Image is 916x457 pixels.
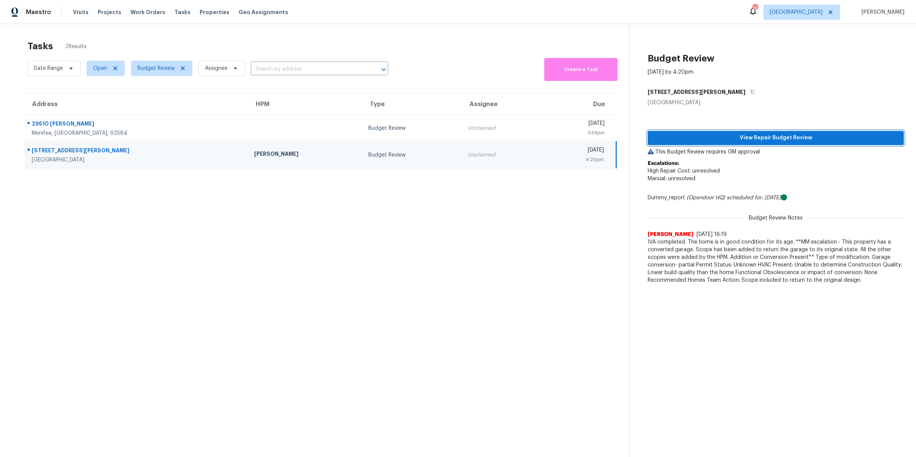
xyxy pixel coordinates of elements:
span: View Repair Budget Review [654,133,898,143]
button: Create a Task [544,58,618,81]
b: Escalations: [648,161,679,166]
span: 2 Results [65,43,87,50]
div: [PERSON_NAME] [254,150,356,160]
span: [GEOGRAPHIC_DATA] [770,8,822,16]
th: Address [24,94,248,115]
span: [PERSON_NAME] [648,231,693,238]
span: Visits [73,8,89,16]
span: High Repair Cost: unresolved [648,168,720,174]
h5: [STREET_ADDRESS][PERSON_NAME] [648,88,745,96]
div: [DATE] [548,119,604,129]
span: Budget Review [137,65,175,72]
i: scheduled for: [DATE] [727,195,781,200]
span: [DATE] 16:19 [697,232,727,237]
div: [GEOGRAPHIC_DATA] [32,156,242,164]
span: Geo Assignments [239,8,288,16]
p: This Budget Review requires GM approval [648,148,904,156]
span: Assignee [205,65,227,72]
h2: Budget Review [648,55,714,62]
div: Unclaimed [468,124,536,132]
i: (Opendoor HQ) [687,195,725,200]
span: Maestro [26,8,51,16]
div: [DATE] [548,146,604,156]
th: Assignee [462,94,542,115]
span: Date Range [34,65,63,72]
div: [STREET_ADDRESS][PERSON_NAME] [32,147,242,156]
div: Unclaimed [468,151,536,159]
span: Projects [98,8,121,16]
th: Type [362,94,462,115]
div: Dummy_report [648,194,904,202]
div: Budget Review [368,124,456,132]
input: Search by address [251,63,367,75]
span: Work Orders [131,8,165,16]
div: 3:59pm [548,129,604,137]
button: View Repair Budget Review [648,131,904,145]
div: [GEOGRAPHIC_DATA] [648,99,904,107]
span: Budget Review Notes [744,214,807,222]
span: Create a Task [548,65,614,74]
span: Open [93,65,107,72]
span: IVA completed. The home is in good condition for its age. **MM escalation - This property has a c... [648,238,904,284]
span: Tasks [174,10,190,15]
div: 11 [752,5,758,12]
div: 29510 [PERSON_NAME] [32,120,242,129]
div: 4:20pm [548,156,604,163]
div: [DATE] by 4:20pm [648,68,693,76]
button: Open [378,64,389,75]
button: Copy Address [745,85,756,99]
div: Budget Review [368,151,456,159]
span: Manual: unresolved [648,176,695,181]
span: Properties [200,8,229,16]
th: HPM [248,94,362,115]
th: Due [542,94,616,115]
div: Menifee, [GEOGRAPHIC_DATA], 92584 [32,129,242,137]
h2: Tasks [27,42,53,50]
span: [PERSON_NAME] [858,8,905,16]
